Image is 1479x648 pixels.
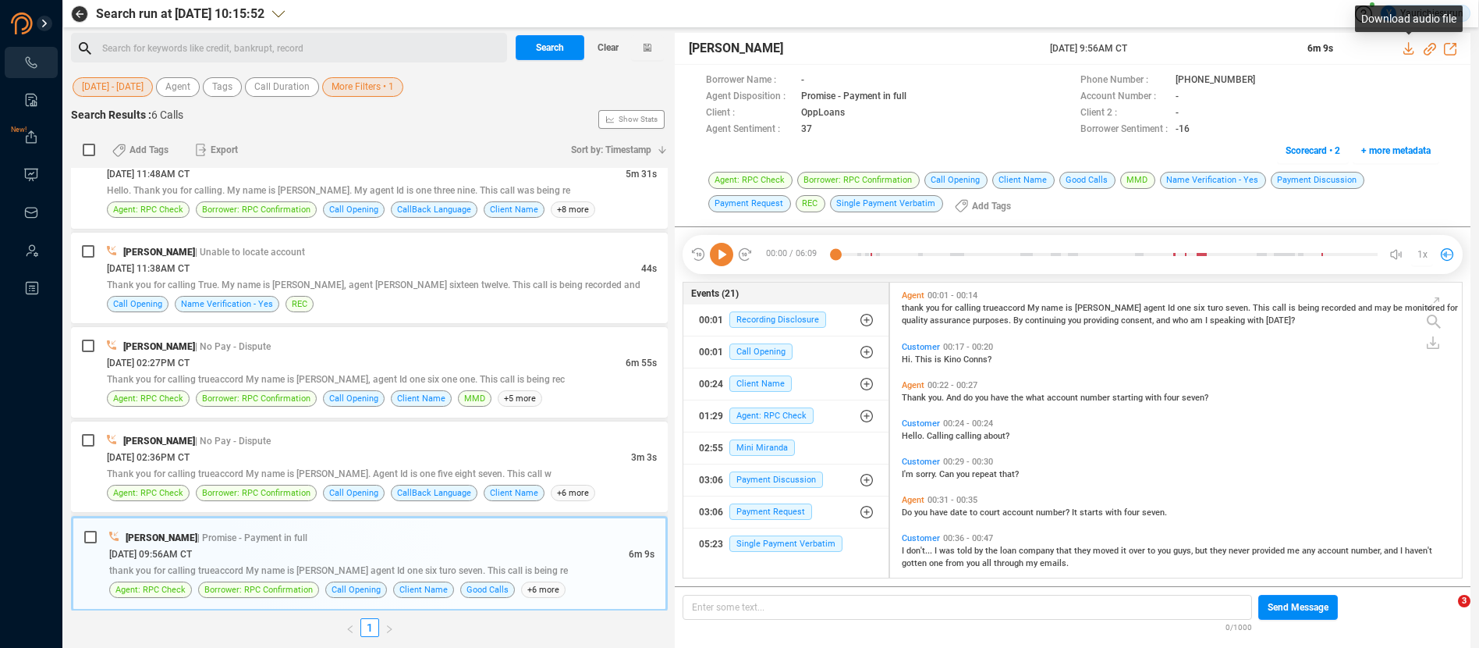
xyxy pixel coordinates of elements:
span: Agent Sentiment : [706,122,793,138]
div: 02:55 [699,436,723,461]
span: account [1047,393,1080,403]
span: 44s [641,263,657,274]
span: Call Opening [329,391,378,406]
span: [PERSON_NAME] [1075,303,1144,313]
span: 00:24 - 00:24 [940,418,996,429]
span: REC [292,297,307,312]
span: Search run at [DATE] 10:15:52 [96,5,264,23]
span: Calling [927,431,956,441]
span: Recording Disclosure [729,312,826,328]
div: 00:01 [699,308,723,333]
span: Call Duration [254,77,310,97]
span: one [929,558,945,568]
span: +8 more [551,201,595,218]
span: and [1358,303,1374,313]
span: Payment Request [729,504,812,520]
span: [DATE] 09:56AM CT [109,549,192,560]
span: 1x [1417,242,1428,267]
span: 3m 3s [631,452,657,463]
span: moved [1093,546,1121,556]
span: starting [1112,393,1145,403]
span: Add Tags [129,137,168,162]
span: [DATE] - [DATE] [82,77,144,97]
span: Customer [902,418,940,429]
button: Send Message [1258,595,1338,620]
button: 1x [1411,244,1433,265]
span: OppLoans [801,105,845,122]
span: seven. [1142,507,1167,518]
span: Client Name [397,391,445,406]
li: Interactions [5,47,58,78]
span: number? [1036,507,1072,518]
span: be [1393,303,1405,313]
span: Sort by: Timestamp [571,137,651,162]
span: Send Message [1268,595,1328,620]
span: Client Name [490,202,538,217]
span: six [1193,303,1208,313]
span: that? [999,469,1019,479]
span: [DATE] 11:48AM CT [107,169,190,180]
span: is [935,354,944,365]
span: by [974,546,985,556]
span: 3 [1458,595,1470,607]
div: [PERSON_NAME]| Promise - Payment in full[DATE] 09:56AM CT6m 9sthank you for calling trueaccord My... [71,516,668,611]
span: monitored [1405,303,1447,313]
button: 00:01Recording Disclosure [683,304,888,336]
span: MMD [1120,172,1155,189]
li: Next Page [379,618,399,637]
button: 00:24Client Name [683,369,888,400]
span: repeat [972,469,999,479]
span: it [1121,546,1129,556]
button: More Filters • 1 [322,77,403,97]
span: Single Payment Verbatim [729,536,842,552]
span: may [1374,303,1393,313]
span: Account Number : [1080,89,1168,105]
span: Borrower: RPC Confirmation [202,391,310,406]
span: to [970,507,980,518]
div: [DATE] 11:48AM CT5m 31sHello. Thank you for calling. My name is [PERSON_NAME]. My agent Id is one... [71,138,668,229]
span: Payment Request [708,195,791,212]
button: Show Stats [598,110,665,129]
span: agent [1144,303,1168,313]
span: 00:01 - 00:14 [924,290,981,301]
span: [PERSON_NAME] [123,247,195,258]
span: Agent: RPC Check [708,172,793,189]
span: number [1080,393,1112,403]
span: Client Name [729,376,792,392]
span: Client 2 : [1080,105,1168,122]
span: account [1318,546,1351,556]
div: 00:01 [699,340,723,365]
li: Inbox [5,197,58,228]
span: gotten [902,558,929,568]
span: turo [1208,303,1225,313]
button: 05:23Single Payment Verbatim [683,529,888,560]
span: to [1147,546,1158,556]
span: have [930,507,950,518]
span: sorry. [916,469,939,479]
span: Hello. [902,431,927,441]
span: Thank you for calling True. My name is [PERSON_NAME], agent [PERSON_NAME] sixteen twelve. This ca... [107,279,640,290]
div: 00:24 [699,372,723,397]
span: Borrower: RPC Confirmation [204,582,313,597]
div: 01:29 [699,404,723,429]
li: Previous Page [340,618,360,637]
span: Single Payment Verbatim [830,195,943,212]
span: left [346,625,355,634]
span: 6m 55s [626,358,657,369]
span: you [914,507,930,518]
button: Call Duration [245,77,319,97]
span: [DATE] 11:38AM CT [107,263,190,274]
span: 00:17 - 00:20 [940,342,996,352]
button: Export [186,137,247,162]
div: 05:23 [699,532,723,557]
span: Hello. Thank you for calling. My name is [PERSON_NAME]. My agent Id is one three nine. This call ... [107,185,570,196]
span: any [1302,546,1318,556]
span: recorded [1321,303,1358,313]
span: Add Tags [972,194,1011,219]
span: Call Opening [332,582,381,597]
button: 03:06Payment Discussion [683,465,888,496]
span: By [1013,315,1025,326]
span: I [1205,315,1210,326]
span: Kino [944,354,963,365]
button: 01:29Agent: RPC Check [683,401,888,432]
